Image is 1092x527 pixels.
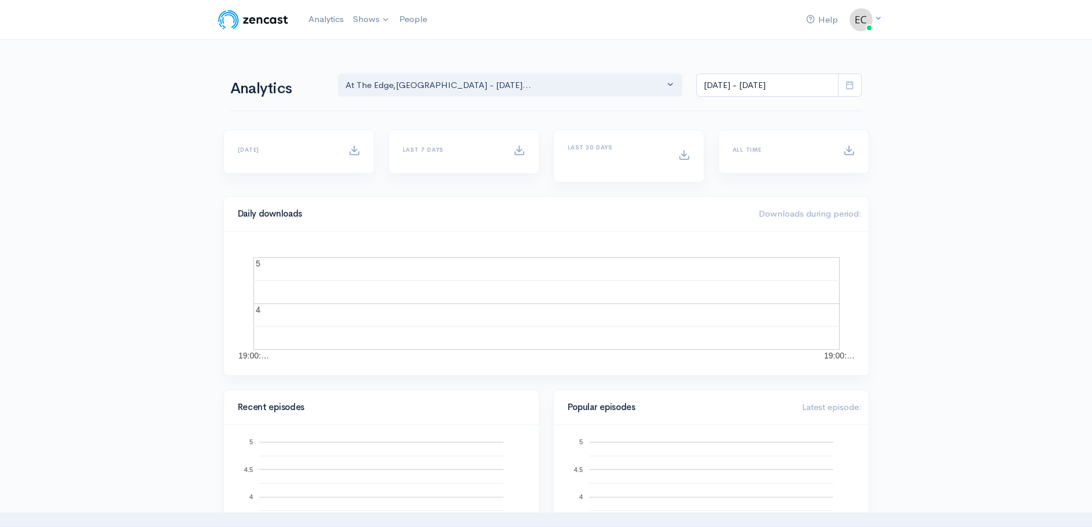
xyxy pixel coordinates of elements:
a: Shows [348,7,395,32]
text: 5 [579,438,582,445]
svg: A chart. [238,246,855,361]
h4: Recent episodes [238,402,518,412]
span: Downloads during period: [759,208,862,219]
text: 5 [256,259,260,268]
text: 4 [256,305,260,314]
text: 19:00:… [238,351,269,360]
text: 19:00:… [824,351,855,360]
span: Latest episode: [802,401,862,412]
h1: Analytics [230,80,324,97]
img: ... [850,8,873,31]
button: At The Edge, Edgewood Church - Sunday... [338,74,683,97]
text: 4.5 [573,466,582,473]
text: 4.5 [244,466,252,473]
text: 4 [249,493,252,500]
h6: Last 7 days [403,147,499,153]
h6: All time [733,147,829,153]
a: Analytics [304,7,348,32]
a: Help [801,8,843,32]
img: ZenCast Logo [216,8,290,31]
a: People [395,7,432,32]
div: At The Edge , [GEOGRAPHIC_DATA] - [DATE]... [345,79,665,92]
input: analytics date range selector [696,74,839,97]
h6: Last 30 days [568,144,664,151]
h4: Popular episodes [568,402,788,412]
text: 5 [249,438,252,445]
text: 4 [579,493,582,500]
h4: Daily downloads [238,209,745,219]
h6: [DATE] [238,147,334,153]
